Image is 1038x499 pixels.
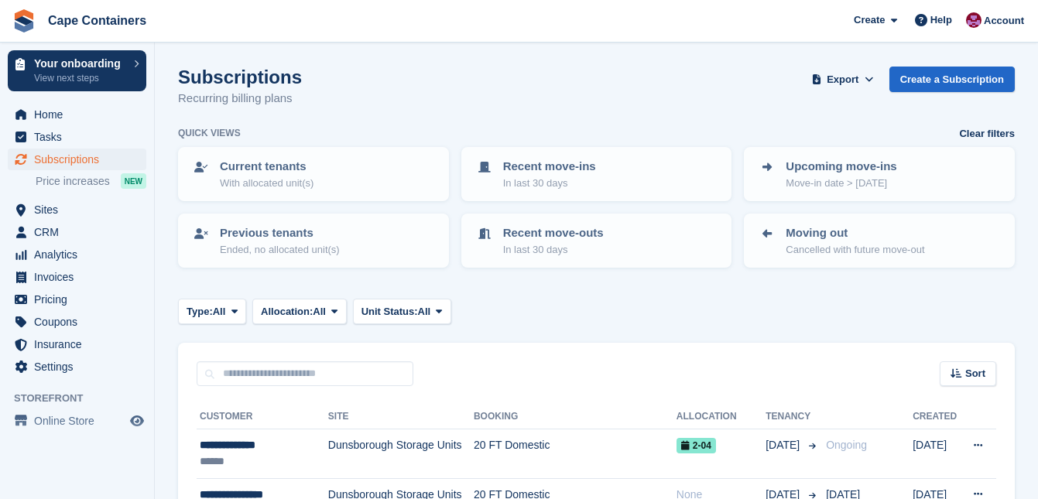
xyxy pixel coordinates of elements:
[178,126,241,140] h6: Quick views
[984,13,1024,29] span: Account
[503,158,596,176] p: Recent move-ins
[8,289,146,310] a: menu
[8,333,146,355] a: menu
[220,158,313,176] p: Current tenants
[252,299,347,324] button: Allocation: All
[180,215,447,266] a: Previous tenants Ended, no allocated unit(s)
[353,299,451,324] button: Unit Status: All
[197,405,328,429] th: Customer
[786,224,924,242] p: Moving out
[34,58,126,69] p: Your onboarding
[178,67,302,87] h1: Subscriptions
[34,104,127,125] span: Home
[8,104,146,125] a: menu
[12,9,36,32] img: stora-icon-8386f47178a22dfd0bd8f6a31ec36ba5ce8667c1dd55bd0f319d3a0aa187defe.svg
[677,405,766,429] th: Allocation
[178,299,246,324] button: Type: All
[8,126,146,148] a: menu
[178,90,302,108] p: Recurring billing plans
[8,356,146,378] a: menu
[809,67,877,92] button: Export
[959,126,1015,142] a: Clear filters
[8,199,146,220] a: menu
[8,50,146,91] a: Your onboarding View next steps
[121,173,146,189] div: NEW
[966,12,981,28] img: Matt Dollisson
[34,199,127,220] span: Sites
[128,412,146,430] a: Preview store
[34,311,127,333] span: Coupons
[180,149,447,200] a: Current tenants With allocated unit(s)
[786,176,896,191] p: Move-in date > [DATE]
[361,304,418,320] span: Unit Status:
[220,242,340,258] p: Ended, no allocated unit(s)
[826,439,867,451] span: Ongoing
[328,429,474,479] td: Dunsborough Storage Units
[965,366,985,381] span: Sort
[503,176,596,191] p: In last 30 days
[745,215,1013,266] a: Moving out Cancelled with future move-out
[854,12,885,28] span: Create
[766,405,820,429] th: Tenancy
[786,158,896,176] p: Upcoming move-ins
[930,12,952,28] span: Help
[8,149,146,170] a: menu
[827,72,858,87] span: Export
[34,71,126,85] p: View next steps
[889,67,1015,92] a: Create a Subscription
[503,224,604,242] p: Recent move-outs
[313,304,326,320] span: All
[34,289,127,310] span: Pricing
[8,410,146,432] a: menu
[34,266,127,288] span: Invoices
[913,405,961,429] th: Created
[220,224,340,242] p: Previous tenants
[474,429,677,479] td: 20 FT Domestic
[463,149,731,200] a: Recent move-ins In last 30 days
[745,149,1013,200] a: Upcoming move-ins Move-in date > [DATE]
[34,126,127,148] span: Tasks
[187,304,213,320] span: Type:
[913,429,961,479] td: [DATE]
[677,438,716,453] span: 2-04
[34,333,127,355] span: Insurance
[213,304,226,320] span: All
[261,304,313,320] span: Allocation:
[34,149,127,170] span: Subscriptions
[8,311,146,333] a: menu
[34,221,127,243] span: CRM
[474,405,677,429] th: Booking
[8,266,146,288] a: menu
[503,242,604,258] p: In last 30 days
[8,221,146,243] a: menu
[14,391,154,406] span: Storefront
[42,8,152,33] a: Cape Containers
[463,215,731,266] a: Recent move-outs In last 30 days
[8,244,146,265] a: menu
[766,437,803,453] span: [DATE]
[34,410,127,432] span: Online Store
[418,304,431,320] span: All
[786,242,924,258] p: Cancelled with future move-out
[220,176,313,191] p: With allocated unit(s)
[328,405,474,429] th: Site
[34,356,127,378] span: Settings
[36,173,146,190] a: Price increases NEW
[34,244,127,265] span: Analytics
[36,174,110,189] span: Price increases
